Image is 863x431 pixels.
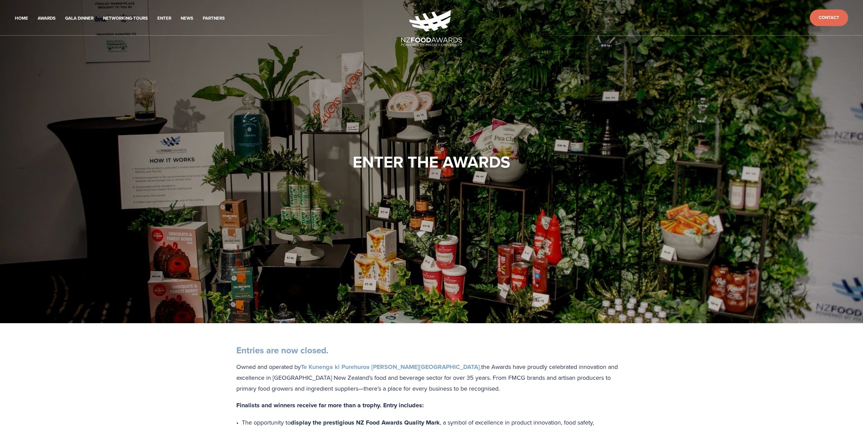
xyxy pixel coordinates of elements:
a: Awards [38,15,56,22]
h1: Enter the Awards [236,152,627,172]
strong: Entries are now closed. [236,344,329,357]
a: Networking-Tours [103,15,148,22]
a: Partners [203,15,225,22]
a: Home [15,15,28,22]
strong: display the prestigious NZ Food Awards Quality Mark [291,418,440,427]
a: Enter [157,15,171,22]
a: Te Kunenga ki Purehuroa [PERSON_NAME][GEOGRAPHIC_DATA], [301,363,481,371]
a: Gala Dinner [65,15,94,22]
p: Owned and operated by the Awards have proudly celebrated innovation and excellence in [GEOGRAPHIC... [236,361,627,394]
a: Contact [810,9,848,26]
strong: Te Kunenga ki Purehuroa [PERSON_NAME][GEOGRAPHIC_DATA] [301,363,480,371]
strong: Finalists and winners receive far more than a trophy. Entry includes: [236,401,424,410]
a: News [181,15,193,22]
